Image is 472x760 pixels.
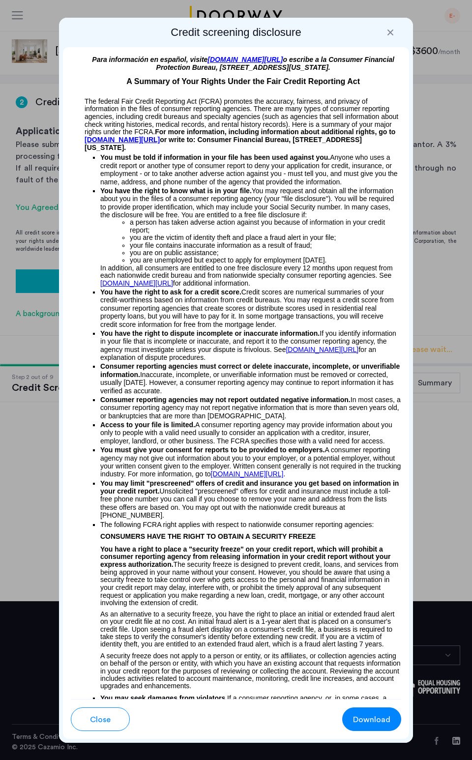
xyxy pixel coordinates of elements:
span: o escribe a la Consumer Financial Protection Bureau, [STREET_ADDRESS][US_STATE]. [156,56,394,71]
span: You have the right to ask for a credit score. [100,288,241,296]
p: If a consumer reporting agency, or, in some cases, a user of consumer reports or a furnisher of i... [100,690,401,718]
span: Consumer reporting agencies must correct or delete inaccurate, incomplete, or unverifiable inform... [100,362,400,378]
span: Para información en español, visite [92,56,207,63]
button: button [342,707,401,731]
a: [DOMAIN_NAME][URL] [85,136,160,144]
span: You may limit "prescreened" offers of credit and insurance you get based on information in your c... [100,479,399,495]
p: Anyone who uses a credit report or another type of consumer report to deny your application for c... [100,151,401,186]
p: A security freeze does not apply to a person or entity, or its affiliates, or collection agencies... [100,648,401,690]
li: your file contains inaccurate information as a result of fraud; [130,242,401,249]
span: You may seek damages from violators. [100,694,227,702]
span: You must give your consent for reports to be provided to employers. [100,446,324,454]
p: A Summary of Your Rights Under the Fair Credit Reporting Act [71,72,401,88]
span: You have the right to know what is in your file. [100,187,252,195]
p: In most cases, a consumer reporting agency may not report negative information that is more than ... [100,396,401,420]
span: You have a right to place a "security freeze" on your credit report, which will prohibit a consum... [100,545,390,568]
p: The security freeze is designed to prevent credit, loans, and services from being approved in you... [100,546,401,608]
a: [DOMAIN_NAME][URL] [286,346,358,353]
li: a person has taken adverse action against you because of information in your credit report; [130,219,401,234]
span: You must be told if information in your file has been used against you. [100,153,330,161]
span: In addition, all consumers are entitled to one free disclosure every 12 months upon request from ... [100,264,393,279]
p: Unsolicited "prescreened" offers for credit and insurance must include a toll-free phone number y... [100,479,401,520]
span: . [283,470,285,478]
span: Download [353,714,390,726]
p: Inaccurate, incomplete, or unverifiable information must be removed or corrected, usually [DATE].... [100,362,401,395]
span: The federal Fair Credit Reporting Act (FCRA) promotes the accuracy, fairness, and privacy of info... [85,97,398,136]
span: Access to your file is limited. [100,421,195,429]
span: or write to: Consumer Financial Bureau, [STREET_ADDRESS][US_STATE]. [85,136,362,151]
span: You have the right to dispute incomplete or inaccurate information. [100,329,320,337]
span: A consumer reporting agency may not give out information about you to your employer, or a potenti... [100,446,401,478]
span: Close [90,714,111,726]
span: for additional information. [173,279,250,287]
p: The following FCRA right applies with respect to nationwide consumer reporting agencies: [100,522,401,527]
span: If you identify information in your file that is incomplete or inaccurate, and report it to the c... [100,329,396,361]
a: [DOMAIN_NAME][URL] [207,56,283,63]
p: You may request and obtain all the information about you in the files of a consumer reporting age... [100,187,401,219]
a: [DOMAIN_NAME][URL] [211,470,284,478]
li: you are unemployed but expect to apply for employment [DATE]. [130,257,401,264]
p: As an alternative to a security freeze, you have the right to place an initial or extended fraud ... [100,607,401,648]
a: [DOMAIN_NAME][URL] [100,280,173,287]
p: A consumer reporting agency may provide information about you only to people with a valid need us... [100,421,401,445]
li: you are on public assistance; [130,249,401,257]
p: Credit scores are numerical summaries of your credit-worthiness based on information from credit ... [100,288,401,328]
h2: Credit screening disclosure [63,26,409,39]
span: For more information, including information about additional rights, go to [155,128,395,136]
li: you are the victim of identity theft and place a fraud alert in your file; [130,234,401,241]
span: Consumer reporting agencies may not report outdated negative information. [100,396,351,404]
button: button [71,707,130,731]
p: CONSUMERS HAVE THE RIGHT TO OBTAIN A SECURITY FREEZE [100,527,401,546]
